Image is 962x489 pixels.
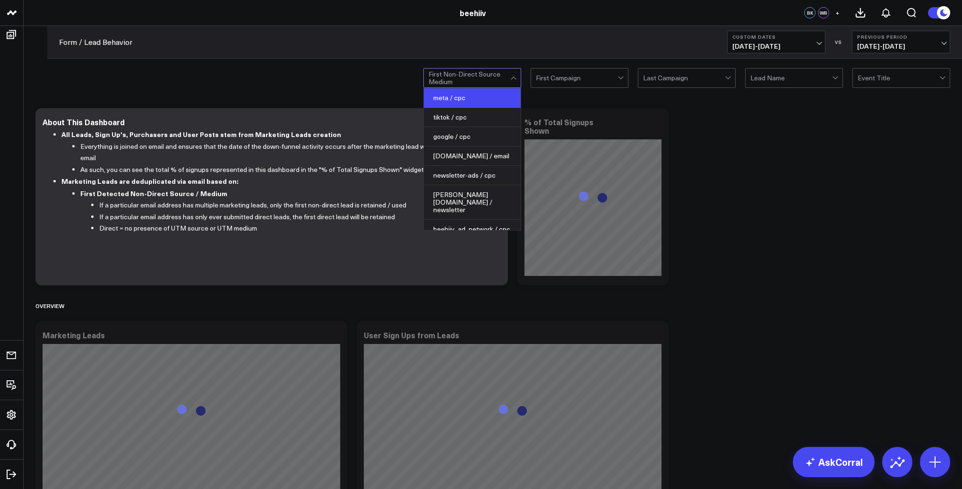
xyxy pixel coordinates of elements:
[857,43,945,50] span: [DATE] - [DATE]
[732,43,820,50] span: [DATE] - [DATE]
[832,7,843,18] button: +
[835,9,840,16] span: +
[857,34,945,40] b: Previous Period
[61,176,239,186] b: Marketing Leads are deduplicated via email based on:
[424,127,521,146] div: google / cpc
[61,129,341,139] b: All Leads, Sign Up's, Purchasers and User Posts stem from Marketing Leads creation
[80,164,494,176] li: As such, you can see the total % of signups represented in this dashboard in the "% of Total Sign...
[99,223,494,234] li: Direct = no presence of UTM source or UTM medium
[424,166,521,185] div: newsletter-ads / cpc
[460,8,486,18] a: beehiiv
[364,330,459,340] div: User Sign Ups from Leads
[727,31,825,53] button: Custom Dates[DATE]-[DATE]
[35,295,64,317] div: Overview
[804,7,816,18] div: BK
[818,7,829,18] div: WB
[524,117,593,136] div: % of Total Signups Shown
[424,220,521,239] div: beehiiv_ad_network / cpc
[99,199,494,211] li: If a particular email address has multiple marketing leads, only the first non-direct lead is ret...
[424,108,521,127] div: tiktok / cpc
[59,37,132,47] a: Form / Lead Behavior
[852,31,950,53] button: Previous Period[DATE]-[DATE]
[830,39,847,45] div: VS
[80,189,227,198] b: First Detected Non-Direct Source / Medium
[80,141,494,164] li: Everything is joined on email and ensures that the date of the down-funnel activity occurs after ...
[732,34,820,40] b: Custom Dates
[43,117,125,127] div: About This Dashboard
[99,211,494,223] li: If a particular email address has only ever submitted direct leads, the first direct lead will be...
[424,146,521,166] div: [DOMAIN_NAME] / email
[424,88,521,108] div: meta / cpc
[43,330,105,340] div: Marketing Leads
[424,185,521,220] div: [PERSON_NAME][DOMAIN_NAME] / newsletter
[793,447,875,477] a: AskCorral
